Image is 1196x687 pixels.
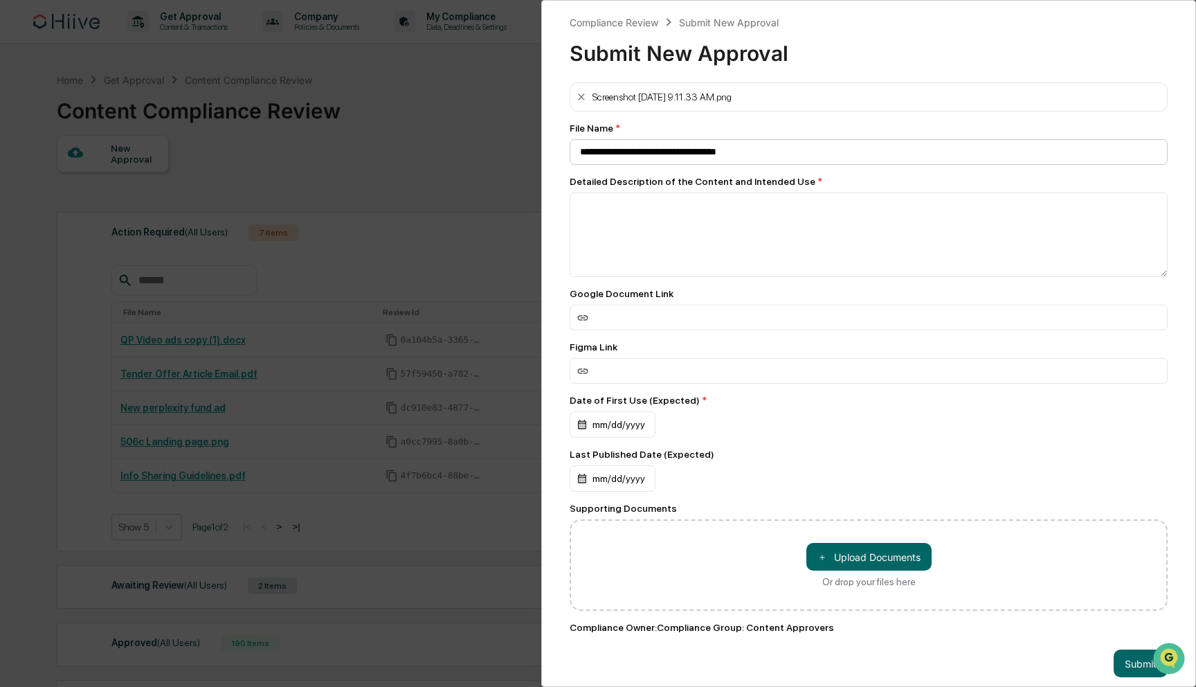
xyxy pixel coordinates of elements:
div: Google Document Link [570,288,1168,299]
div: Compliance Review [570,17,658,28]
div: 🗄️ [100,176,111,187]
img: 1746055101610-c473b297-6a78-478c-a979-82029cc54cd1 [14,106,39,131]
button: Or drop your files here [806,543,932,571]
a: 🖐️Preclearance [8,169,95,194]
div: mm/dd/yyyy [570,411,655,438]
span: Pylon [138,235,167,245]
div: Submit New Approval [679,17,779,28]
span: ＋ [817,551,827,564]
a: 🔎Data Lookup [8,195,93,220]
a: 🗄️Attestations [95,169,177,194]
button: Submit [1114,650,1168,677]
div: Date of First Use (Expected) [570,395,1168,406]
div: mm/dd/yyyy [570,465,655,492]
div: Last Published Date (Expected) [570,449,1168,460]
input: Clear [36,63,228,78]
div: Supporting Documents [570,503,1168,514]
div: File Name [570,123,1168,134]
div: Start new chat [47,106,227,120]
div: Detailed Description of the Content and Intended Use [570,176,1168,187]
div: Compliance Owner : Compliance Group: Content Approvers [570,622,1168,633]
div: Figma Link [570,341,1168,353]
a: Powered byPylon [98,234,167,245]
iframe: Open customer support [1152,641,1189,679]
div: We're available if you need us! [47,120,175,131]
span: Data Lookup [28,201,87,215]
span: Preclearance [28,175,89,188]
div: 🖐️ [14,176,25,187]
div: Screenshot [DATE] 9.11.33 AM.png [592,91,732,102]
div: Or drop your files here [822,576,916,587]
div: Submit New Approval [570,30,1168,66]
span: Attestations [114,175,172,188]
button: Start new chat [235,110,252,127]
p: How can we help? [14,29,252,51]
div: 🔎 [14,202,25,213]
